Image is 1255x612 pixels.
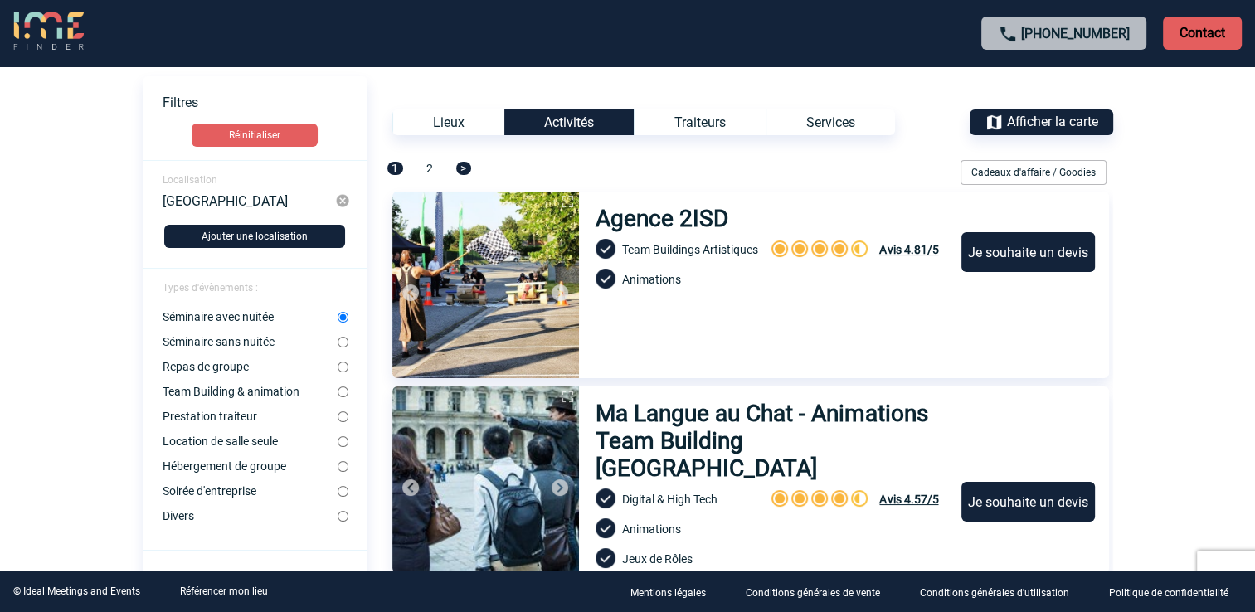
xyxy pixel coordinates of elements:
span: Localisation [163,174,217,186]
p: Politique de confidentialité [1109,587,1228,599]
a: Mentions légales [617,584,732,600]
img: check-circle-24-px-b.png [596,269,615,289]
img: check-circle-24-px-b.png [596,518,615,538]
span: Team Buildings Artistiques [622,243,758,256]
div: Cadeaux d'affaire / Goodies [961,160,1107,185]
p: Conditions générales d'utilisation [920,587,1069,599]
p: Contact [1163,17,1242,50]
span: Animations [622,273,681,286]
a: Conditions générales d'utilisation [907,584,1096,600]
span: Avis 4.57/5 [879,493,938,506]
span: > [456,162,471,175]
img: check-circle-24-px-b.png [596,548,615,568]
img: cancel-24-px-g.png [335,193,350,208]
div: [GEOGRAPHIC_DATA] [163,193,336,208]
span: Types d'évènements : [163,282,258,294]
a: Référencer mon lieu [180,585,268,597]
div: Activités [504,109,634,135]
label: Séminaire sans nuitée [163,335,338,348]
p: Mentions légales [630,587,706,599]
button: Ajouter une localisation [164,225,345,248]
h3: Ma Langue au Chat - Animations Team Building [GEOGRAPHIC_DATA] [596,400,946,482]
img: call-24-px.png [998,24,1018,44]
a: [PHONE_NUMBER] [1021,26,1130,41]
p: Filtres [163,95,367,110]
span: Afficher la carte [1007,114,1098,129]
a: Réinitialiser [143,124,367,147]
label: Repas de groupe [163,360,338,373]
label: Prestation traiteur [163,410,338,423]
div: Lieux [392,109,504,135]
label: Hébergement de groupe [163,459,338,473]
span: 1 [387,162,403,175]
label: Séminaire avec nuitée [163,310,338,323]
div: Je souhaite un devis [961,482,1095,522]
p: Conditions générales de vente [746,587,880,599]
div: Traiteurs [634,109,766,135]
img: check-circle-24-px-b.png [596,239,615,259]
img: check-circle-24-px-b.png [596,488,615,508]
img: 1.jpg [392,386,579,573]
label: Soirée d'entreprise [163,484,338,498]
a: Politique de confidentialité [1096,584,1255,600]
label: Location de salle seule [163,435,338,448]
label: Divers [163,509,338,522]
span: Avis 4.81/5 [879,243,938,256]
div: Services [766,109,895,135]
label: Team Building & animation [163,385,338,398]
span: Jeux de Rôles [622,552,693,566]
span: Animations [622,522,681,536]
img: 2.jpg [392,192,579,378]
div: Filtrer sur Cadeaux d'affaire / Goodies [954,160,1113,185]
button: Réinitialiser [192,124,318,147]
div: © Ideal Meetings and Events [13,585,140,597]
a: Conditions générales de vente [732,584,907,600]
span: Digital & High Tech [622,493,717,506]
div: Je souhaite un devis [961,232,1095,272]
h3: Agence 2ISD [596,205,736,232]
span: 2 [426,162,433,175]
